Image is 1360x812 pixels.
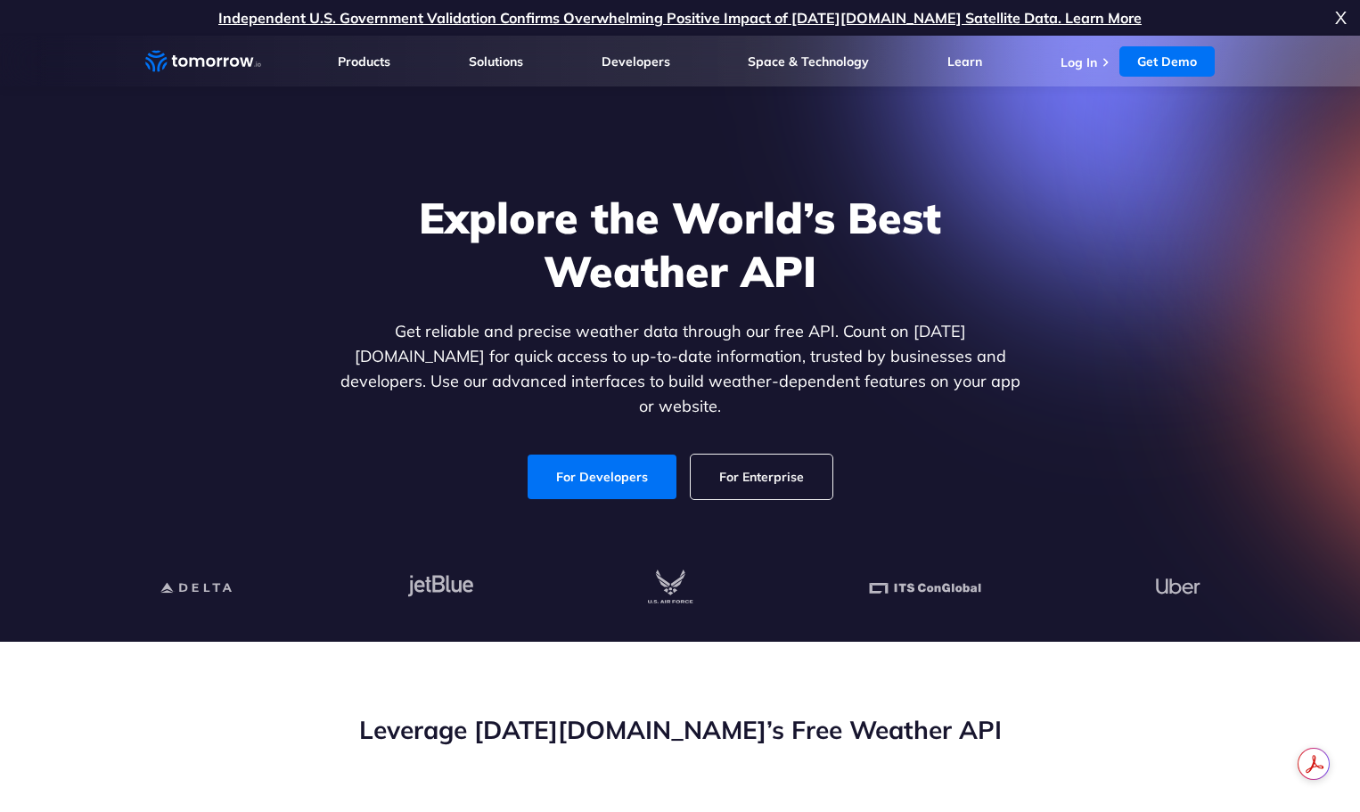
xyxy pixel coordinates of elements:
[336,191,1024,298] h1: Explore the World’s Best Weather API
[602,53,670,70] a: Developers
[528,455,676,499] a: For Developers
[691,455,832,499] a: For Enterprise
[947,53,982,70] a: Learn
[145,48,261,75] a: Home link
[1119,46,1215,77] a: Get Demo
[1061,54,1097,70] a: Log In
[338,53,390,70] a: Products
[469,53,523,70] a: Solutions
[218,9,1142,27] a: Independent U.S. Government Validation Confirms Overwhelming Positive Impact of [DATE][DOMAIN_NAM...
[336,319,1024,419] p: Get reliable and precise weather data through our free API. Count on [DATE][DOMAIN_NAME] for quic...
[748,53,869,70] a: Space & Technology
[145,713,1215,747] h2: Leverage [DATE][DOMAIN_NAME]’s Free Weather API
